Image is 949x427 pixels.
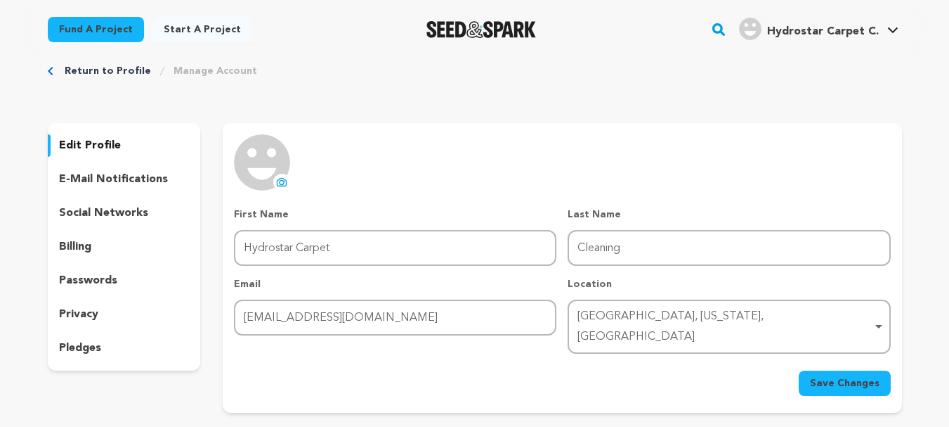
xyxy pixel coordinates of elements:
p: pledges [59,340,101,357]
button: privacy [48,303,201,326]
a: Start a project [152,17,252,42]
button: social networks [48,202,201,224]
a: Return to Profile [65,64,151,78]
input: First Name [234,230,556,266]
a: Fund a project [48,17,144,42]
button: e-mail notifications [48,168,201,191]
button: billing [48,236,201,258]
span: Hydrostar Carpet C. [767,26,879,37]
img: user.png [739,18,761,40]
a: Hydrostar Carpet C.'s Profile [736,15,901,40]
button: Save Changes [799,371,891,396]
p: privacy [59,306,98,323]
img: Seed&Spark Logo Dark Mode [426,21,537,38]
p: passwords [59,272,117,289]
p: Last Name [568,208,890,222]
a: Manage Account [174,64,257,78]
button: passwords [48,269,201,292]
a: Seed&Spark Homepage [426,21,537,38]
p: social networks [59,205,148,222]
p: Location [568,277,890,291]
p: billing [59,238,91,255]
input: Last Name [568,230,890,266]
p: e-mail notifications [59,171,168,188]
div: [GEOGRAPHIC_DATA], [US_STATE], [GEOGRAPHIC_DATA] [577,307,872,348]
span: Save Changes [810,376,879,390]
p: edit profile [59,137,121,154]
span: Hydrostar Carpet C.'s Profile [736,15,901,44]
input: Email [234,300,556,336]
button: pledges [48,337,201,359]
p: First Name [234,208,556,222]
button: edit profile [48,134,201,157]
div: Breadcrumb [48,64,902,78]
p: Email [234,277,556,291]
div: Hydrostar Carpet C.'s Profile [739,18,879,40]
